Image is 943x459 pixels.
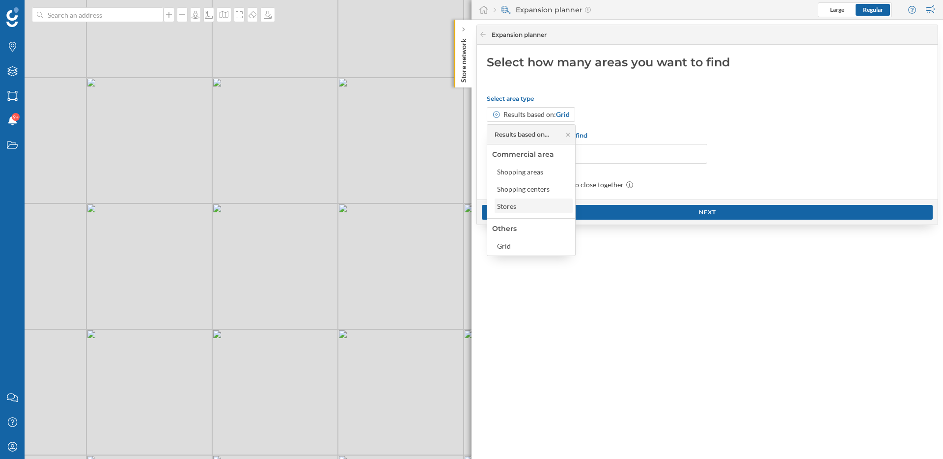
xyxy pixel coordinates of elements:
[487,95,928,102] p: Select area type
[497,185,550,193] div: Shopping centers
[6,7,19,27] img: Geoblink Logo
[503,110,570,119] div: Results based on:
[494,5,591,15] div: Expansion planner
[495,130,549,139] div: Results based on…
[487,132,707,139] p: How many areas you want to find
[501,5,511,15] img: search-areas.svg
[459,34,469,83] p: Store network
[830,6,844,13] span: Large
[863,6,883,13] span: Regular
[497,242,511,250] div: Grid
[20,7,67,16] span: Assistance
[492,30,547,39] span: Expansion planner
[497,168,543,176] div: Shopping areas
[13,112,19,122] span: 9+
[487,180,928,190] label: Exclude areas that are too close together
[492,150,554,159] div: Commercial area
[497,202,516,210] div: Stores
[487,55,928,70] div: Select how many areas you want to find
[556,110,570,118] span: Grid
[487,166,707,175] p: You can select from 1 to 20000
[492,224,517,233] div: Others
